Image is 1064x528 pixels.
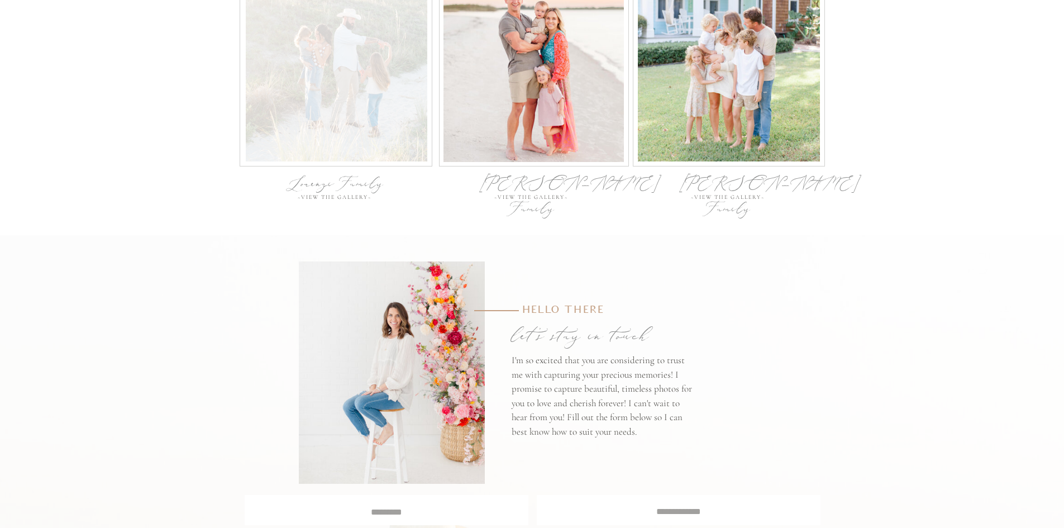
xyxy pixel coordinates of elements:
a: ~View the gallery~ [494,194,571,202]
a: [PERSON_NAME] Family [479,172,586,194]
a: Lorenzi Family [278,172,394,194]
a: ~View the gallery~ [298,194,374,202]
a: ~View the gallery~ [691,194,767,202]
p: Hello there [522,302,666,320]
p: I'm so excited that you are considering to trust me with capturing your precious memories! I prom... [512,353,695,448]
a: [PERSON_NAME] Family [679,172,779,194]
p: let's stay in touch [512,320,695,350]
